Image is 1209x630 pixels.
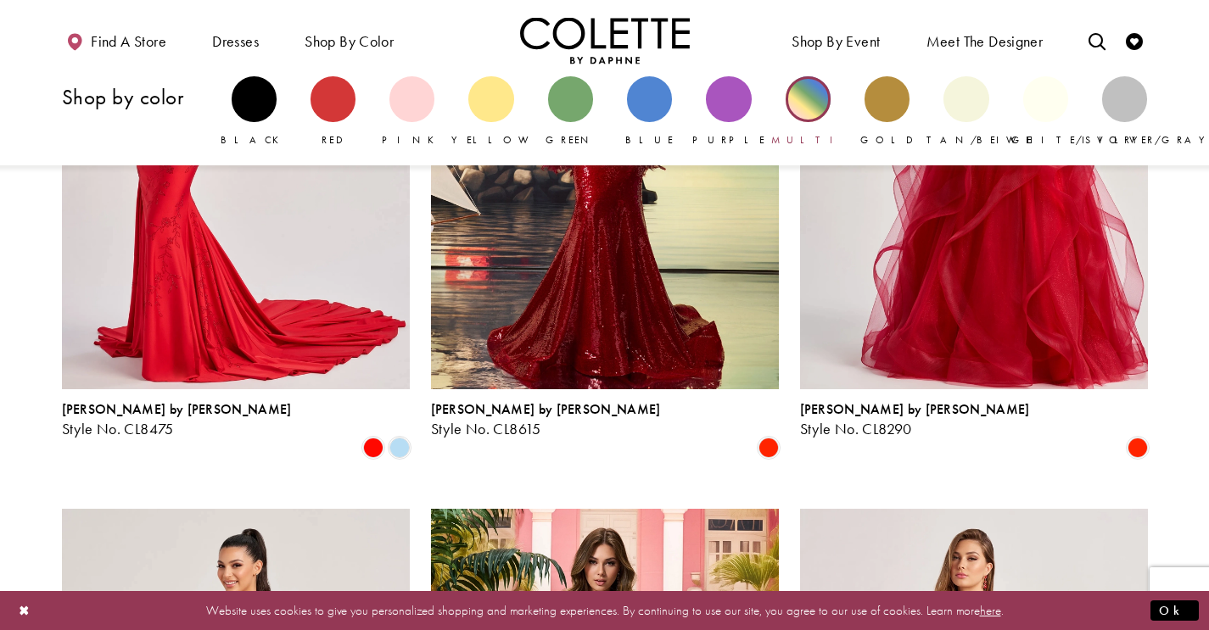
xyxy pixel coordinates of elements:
[431,400,661,418] span: [PERSON_NAME] by [PERSON_NAME]
[232,76,277,148] a: Black
[706,76,751,148] a: Purple
[382,133,443,147] span: Pink
[1128,438,1148,458] i: Scarlet
[62,17,171,64] a: Find a store
[1006,133,1147,147] span: White/Ivory
[625,133,674,147] span: Blue
[62,400,292,418] span: [PERSON_NAME] by [PERSON_NAME]
[363,438,383,458] i: Candy Apple
[800,419,912,438] span: Style No. CL8290
[1122,17,1147,64] a: Check Wishlist
[91,33,166,50] span: Find a store
[692,133,765,147] span: Purple
[546,133,596,147] span: Green
[389,438,410,458] i: Cloud Blue
[468,76,513,148] a: Yellow
[926,133,1033,147] span: Tan/Beige
[865,76,910,148] a: Gold
[800,400,1030,418] span: [PERSON_NAME] by [PERSON_NAME]
[860,133,915,147] span: Gold
[62,86,215,109] h3: Shop by color
[389,76,434,148] a: Pink
[1150,599,1199,621] button: Submit Dialog
[208,17,263,64] span: Dresses
[431,402,661,438] div: Colette by Daphne Style No. CL8615
[943,76,988,148] a: Tan/Beige
[305,33,394,50] span: Shop by color
[786,76,831,148] a: Multi
[322,133,344,147] span: Red
[1023,76,1068,148] a: White/Ivory
[311,76,355,148] a: Red
[771,133,844,147] span: Multi
[520,17,690,64] img: Colette by Daphne
[221,133,288,147] span: Black
[548,76,593,148] a: Green
[758,438,779,458] i: Scarlet
[787,17,884,64] span: Shop By Event
[122,599,1087,622] p: Website uses cookies to give you personalized shopping and marketing experiences. By continuing t...
[212,33,259,50] span: Dresses
[922,17,1048,64] a: Meet the designer
[792,33,880,50] span: Shop By Event
[62,402,292,438] div: Colette by Daphne Style No. CL8475
[1102,76,1147,148] a: Silver/Gray
[980,601,1001,618] a: here
[926,33,1044,50] span: Meet the designer
[431,419,541,438] span: Style No. CL8615
[800,402,1030,438] div: Colette by Daphne Style No. CL8290
[300,17,398,64] span: Shop by color
[1084,17,1110,64] a: Toggle search
[627,76,672,148] a: Blue
[451,133,537,147] span: Yellow
[10,595,39,625] button: Close Dialog
[62,419,174,438] span: Style No. CL8475
[520,17,690,64] a: Visit Home Page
